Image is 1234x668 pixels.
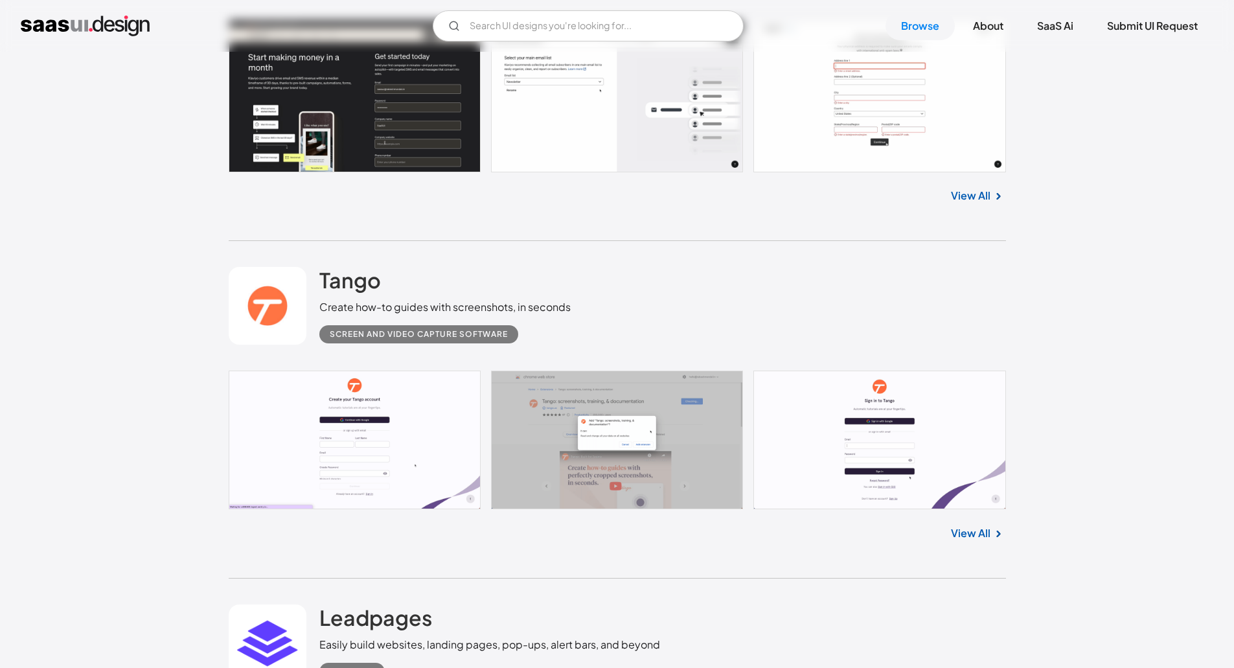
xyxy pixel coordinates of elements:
a: SaaS Ai [1022,12,1089,40]
a: Leadpages [319,605,432,637]
a: View All [951,525,990,541]
h2: Leadpages [319,605,432,630]
a: Tango [319,267,381,299]
div: Create how-to guides with screenshots, in seconds [319,299,571,315]
div: Screen and Video Capture Software [330,327,508,342]
a: View All [951,188,990,203]
a: home [21,16,150,36]
input: Search UI designs you're looking for... [433,10,744,41]
div: Easily build websites, landing pages, pop-ups, alert bars, and beyond [319,637,660,652]
a: About [957,12,1019,40]
a: Browse [886,12,955,40]
a: Submit UI Request [1091,12,1213,40]
h2: Tango [319,267,381,293]
form: Email Form [433,10,744,41]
